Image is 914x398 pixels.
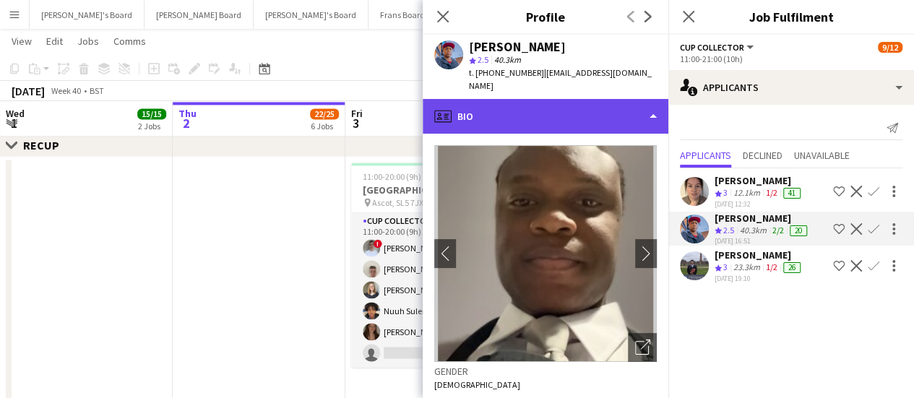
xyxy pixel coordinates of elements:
a: Comms [108,32,152,51]
button: [PERSON_NAME] Board [145,1,254,29]
div: 6 Jobs [311,121,338,131]
app-skills-label: 2/2 [772,225,784,235]
div: [DATE] 19:10 [715,274,803,283]
span: 3 [723,261,728,272]
span: 2.5 [723,225,734,235]
span: 40.3km [491,54,524,65]
div: Bio [423,99,668,134]
div: 23.3km [730,261,763,274]
span: 2.5 [478,54,488,65]
span: 2 [176,115,197,131]
app-job-card: 11:00-20:00 (9h)5/6[GEOGRAPHIC_DATA] Ascot, SL5 7JX1 RoleCUP COLLECTOR11A5/611:00-20:00 (9h)![PER... [351,163,513,367]
div: 12.1km [730,187,763,199]
div: Open photos pop-in [628,333,657,362]
span: [DEMOGRAPHIC_DATA] [434,379,520,390]
span: 1 [4,115,25,131]
button: CUP COLLECTOR [680,42,756,53]
div: [DATE] [12,84,45,98]
img: Crew avatar or photo [434,145,657,362]
span: 3 [723,187,728,198]
div: BST [90,85,104,96]
div: 40.3km [737,225,769,237]
span: Edit [46,35,63,48]
a: Edit [40,32,69,51]
span: 22/25 [310,108,339,119]
span: 11:00-20:00 (9h) [363,171,421,182]
a: View [6,32,38,51]
div: 11:00-21:00 (10h) [680,53,902,64]
span: Unavailable [794,150,850,160]
div: [DATE] 16:51 [715,236,810,246]
div: Applicants [668,70,914,105]
div: 41 [783,188,801,199]
span: | [EMAIL_ADDRESS][DOMAIN_NAME] [469,67,652,91]
h3: Job Fulfilment [668,7,914,26]
span: 9/12 [878,42,902,53]
span: CUP COLLECTOR [680,42,744,53]
button: Frans Board [368,1,437,29]
div: [PERSON_NAME] [715,248,803,261]
div: 20 [790,225,807,236]
div: RECUP [23,138,71,152]
span: Thu [178,107,197,120]
span: Week 40 [48,85,84,96]
app-card-role: CUP COLLECTOR11A5/611:00-20:00 (9h)![PERSON_NAME][PERSON_NAME][PERSON_NAME]Nuuh Suleman[PERSON_NA... [351,213,513,367]
span: Fri [351,107,363,120]
h3: Gender [434,365,657,378]
span: t. [PHONE_NUMBER] [469,67,544,78]
app-skills-label: 1/2 [766,261,777,272]
span: Jobs [77,35,99,48]
div: 2 Jobs [138,121,165,131]
span: Ascot, SL5 7JX [372,197,423,208]
span: Declined [743,150,782,160]
a: Jobs [72,32,105,51]
app-skills-label: 1/2 [766,187,777,198]
button: [PERSON_NAME]'s Board [30,1,145,29]
span: 15/15 [137,108,166,119]
span: Comms [113,35,146,48]
div: [PERSON_NAME] [469,40,566,53]
span: 3 [349,115,363,131]
h3: [GEOGRAPHIC_DATA] [351,183,513,196]
div: [DATE] 12:32 [715,199,803,209]
div: [PERSON_NAME] [715,174,803,187]
span: View [12,35,32,48]
span: Applicants [680,150,731,160]
button: [PERSON_NAME]'s Board [254,1,368,29]
h3: Profile [423,7,668,26]
span: ! [374,239,382,248]
div: 26 [783,262,801,273]
div: [PERSON_NAME] [715,212,810,225]
span: Wed [6,107,25,120]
